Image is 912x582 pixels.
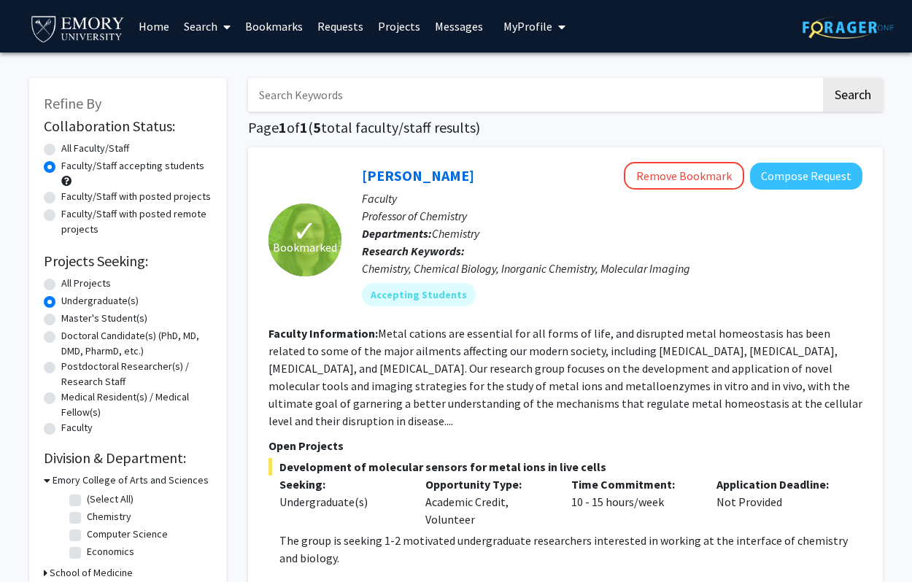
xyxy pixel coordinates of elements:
h3: School of Medicine [50,565,133,581]
span: Bookmarked [273,238,337,256]
span: ✓ [293,224,317,238]
p: Seeking: [279,476,403,493]
a: Projects [371,1,428,52]
h2: Collaboration Status: [44,117,212,135]
div: Undergraduate(s) [279,493,403,511]
a: Search [177,1,238,52]
b: Research Keywords: [362,244,465,258]
label: Computer Science [87,527,168,542]
button: Compose Request to Daniela Buccella [750,163,862,190]
p: Opportunity Type: [425,476,549,493]
input: Search Keywords [248,78,821,112]
label: All Faculty/Staff [61,141,129,156]
p: Application Deadline: [716,476,840,493]
b: Faculty Information: [268,326,378,341]
b: Departments: [362,226,432,241]
div: 10 - 15 hours/week [560,476,706,528]
p: Open Projects [268,437,862,454]
div: Chemistry, Chemical Biology, Inorganic Chemistry, Molecular Imaging [362,260,862,277]
label: Faculty [61,420,93,435]
fg-read-more: Metal cations are essential for all forms of life, and disrupted metal homeostasis has been relat... [268,326,862,428]
div: Not Provided [706,476,851,528]
label: Master's Student(s) [61,311,147,326]
p: Time Commitment: [571,476,695,493]
span: Refine By [44,94,101,112]
a: Messages [428,1,490,52]
a: Requests [310,1,371,52]
p: Professor of Chemistry [362,207,862,225]
label: Faculty/Staff with posted remote projects [61,206,212,237]
a: [PERSON_NAME] [362,166,474,185]
h2: Projects Seeking: [44,252,212,270]
label: Faculty/Staff with posted projects [61,189,211,204]
label: Faculty/Staff accepting students [61,158,204,174]
iframe: Chat [11,516,62,571]
button: Remove Bookmark [624,162,744,190]
button: Search [823,78,883,112]
label: Undergraduate(s) [61,293,139,309]
span: 1 [279,118,287,136]
span: 1 [300,118,308,136]
p: Faculty [362,190,862,207]
label: Medical Resident(s) / Medical Fellow(s) [61,389,212,420]
a: Home [131,1,177,52]
a: Bookmarks [238,1,310,52]
span: 5 [313,118,321,136]
img: Emory University Logo [29,12,126,44]
label: Chemistry [87,509,131,524]
label: (Select All) [87,492,134,507]
h3: Emory College of Arts and Sciences [53,473,209,488]
p: The group is seeking 1-2 motivated undergraduate researchers interested in working at the interfa... [279,532,862,567]
h1: Page of ( total faculty/staff results) [248,119,883,136]
label: Economics [87,544,134,559]
span: Development of molecular sensors for metal ions in live cells [268,458,862,476]
h2: Division & Department: [44,449,212,467]
div: Academic Credit, Volunteer [414,476,560,528]
img: ForagerOne Logo [803,16,894,39]
span: My Profile [503,19,552,34]
span: Chemistry [432,226,479,241]
mat-chip: Accepting Students [362,283,476,306]
label: Postdoctoral Researcher(s) / Research Staff [61,359,212,389]
label: Doctoral Candidate(s) (PhD, MD, DMD, PharmD, etc.) [61,328,212,359]
label: All Projects [61,276,111,291]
